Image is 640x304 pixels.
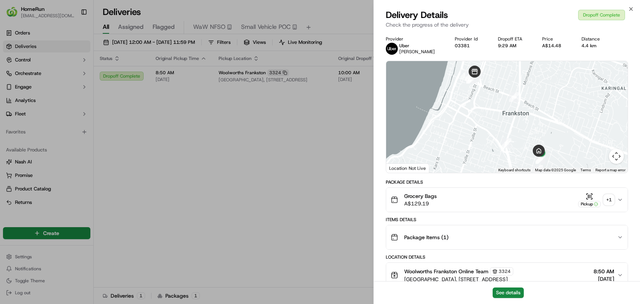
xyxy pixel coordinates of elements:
[386,225,628,249] button: Package Items (1)
[578,193,601,207] button: Pickup
[499,268,511,274] span: 3324
[404,234,448,241] span: Package Items ( 1 )
[533,165,543,175] div: 22
[386,179,628,185] div: Package Details
[542,36,570,42] div: Price
[493,288,524,298] button: See details
[460,69,470,79] div: 10
[542,43,570,49] div: A$14.48
[498,168,531,173] button: Keyboard shortcuts
[404,192,437,200] span: Grocery Bags
[386,163,429,173] div: Location Not Live
[582,43,608,49] div: 4.4 km
[604,195,614,205] div: + 1
[498,43,531,49] div: 9:29 AM
[580,168,591,172] a: Terms (opens in new tab)
[386,43,398,55] img: uber-new-logo.jpeg
[498,36,531,42] div: Dropoff ETA
[386,263,628,288] button: Woolworths Frankston Online Team3324[GEOGRAPHIC_DATA], [STREET_ADDRESS]8:50 AM[DATE]
[578,193,614,207] button: Pickup+1
[502,138,511,148] div: 21
[404,268,489,275] span: Woolworths Frankston Online Team
[595,168,625,172] a: Report a map error
[386,21,628,28] p: Check the progress of the delivery
[404,200,437,207] span: A$129.19
[455,36,486,42] div: Provider Id
[467,74,477,84] div: 18
[399,43,435,49] p: Uber
[404,276,513,283] span: [GEOGRAPHIC_DATA], [STREET_ADDRESS]
[386,217,628,223] div: Items Details
[399,49,435,55] span: [PERSON_NAME]
[594,275,614,283] span: [DATE]
[466,70,476,79] div: 19
[594,268,614,275] span: 8:50 AM
[578,201,601,207] div: Pickup
[388,163,413,173] a: Open this area in Google Maps (opens a new window)
[535,168,576,172] span: Map data ©2025 Google
[582,36,608,42] div: Distance
[609,149,624,164] button: Map camera controls
[386,254,628,260] div: Location Details
[388,163,413,173] img: Google
[455,43,470,49] button: 03381
[474,69,483,78] div: 9
[386,9,448,21] span: Delivery Details
[386,188,628,212] button: Grocery BagsA$129.19Pickup+1
[386,36,443,42] div: Provider
[509,92,519,102] div: 20
[465,71,474,81] div: 16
